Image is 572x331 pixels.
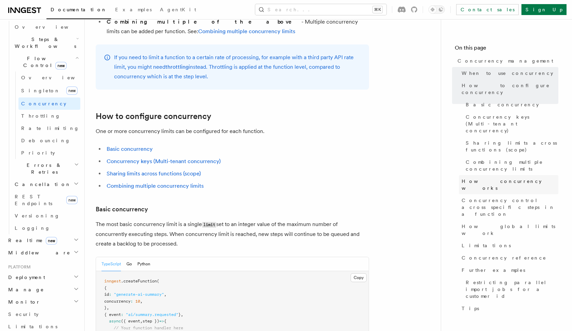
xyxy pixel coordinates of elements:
[462,70,553,77] span: When to use concurrency
[55,62,67,69] span: new
[5,271,80,283] button: Deployment
[109,319,121,323] span: async
[137,257,150,271] button: Python
[462,178,558,191] span: How concurrency works
[140,319,142,323] span: ,
[5,308,80,320] a: Security
[5,249,70,256] span: Middleware
[104,292,109,297] span: id
[131,299,133,304] span: :
[463,156,558,175] a: Combining multiple concurrency limits
[51,7,107,12] span: Documentation
[135,299,140,304] span: 10
[12,71,80,159] div: Flow Controlnew
[463,98,558,111] a: Basic concurrency
[12,210,80,222] a: Versioning
[107,158,221,164] a: Concurrency keys (Multi-tenant concurrency)
[12,55,75,69] span: Flow Control
[198,28,295,35] a: Combining multiple concurrency limits
[165,64,189,70] a: throttling
[466,114,558,134] span: Concurrency keys (Multi-tenant concurrency)
[96,220,369,249] p: The most basic concurrency limit is a single set to an integer value of the maximum number of con...
[156,2,200,18] a: AgentKit
[462,223,558,237] span: How global limits work
[459,175,558,194] a: How concurrency works
[459,194,558,220] a: Concurrency control across specific steps in a function
[5,247,80,259] button: Middleware
[5,299,40,305] span: Monitor
[178,312,181,317] span: }
[159,319,164,323] span: =>
[466,140,558,153] span: Sharing limits across functions (scope)
[114,53,361,81] p: If you need to limit a function to a certain rate of processing, for example with a third party A...
[462,197,558,217] span: Concurrency control across specific steps in a function
[373,6,382,13] kbd: ⌘K
[107,170,201,177] a: Sharing limits across functions (scope)
[455,44,558,55] h4: On this page
[459,252,558,264] a: Concurrency reference
[21,101,66,106] span: Concurrency
[104,312,121,317] span: { event
[96,204,148,214] a: Basic concurrency
[15,194,52,206] span: REST Endpoints
[18,147,80,159] a: Priority
[12,36,76,50] span: Steps & Workflows
[12,222,80,234] a: Logging
[66,196,78,204] span: new
[459,239,558,252] a: Limitations
[466,279,558,300] span: Restricting parallel import jobs for a customer id
[255,4,386,15] button: Search...⌘K
[15,213,60,219] span: Versioning
[46,237,57,244] span: new
[107,18,301,25] strong: Combining multiple of the above
[351,273,367,282] button: Copy
[12,159,80,178] button: Errors & Retries
[462,82,558,96] span: How to configure concurrency
[164,292,166,297] span: ,
[115,7,152,12] span: Examples
[455,55,558,67] a: Concurrency management
[459,264,558,276] a: Further examples
[21,113,60,119] span: Throttling
[21,75,92,80] span: Overview
[121,319,140,323] span: ({ event
[5,237,57,244] span: Realtime
[114,326,183,330] span: // Your function handler here
[121,312,123,317] span: :
[66,87,78,95] span: new
[46,2,111,19] a: Documentation
[5,234,80,247] button: Realtimenew
[109,292,111,297] span: :
[462,254,546,261] span: Concurrency reference
[96,111,211,121] a: How to configure concurrency
[462,242,511,249] span: Limitations
[15,24,85,30] span: Overview
[462,305,479,312] span: Tips
[160,7,196,12] span: AgentKit
[459,67,558,79] a: When to use concurrency
[107,183,204,189] a: Combining multiple concurrency limits
[107,146,153,152] a: Basic concurrency
[12,21,80,33] a: Overview
[107,305,109,310] span: ,
[12,181,71,188] span: Cancellation
[114,292,164,297] span: "generate-ai-summary"
[18,84,80,97] a: Singletonnew
[458,57,553,64] span: Concurrency management
[12,33,80,52] button: Steps & Workflows
[521,4,567,15] a: Sign Up
[463,276,558,302] a: Restricting parallel import jobs for a customer id
[105,17,369,36] li: - Multiple concurrency limits can be added per function. See:
[12,178,80,190] button: Cancellation
[12,190,80,210] a: REST Endpointsnew
[462,267,525,274] span: Further examples
[18,97,80,110] a: Concurrency
[466,159,558,172] span: Combining multiple concurrency limits
[18,134,80,147] a: Debouncing
[459,79,558,98] a: How to configure concurrency
[8,324,57,329] span: Limitations
[104,286,107,290] span: {
[101,257,121,271] button: TypeScript
[126,257,132,271] button: Go
[5,283,80,296] button: Manage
